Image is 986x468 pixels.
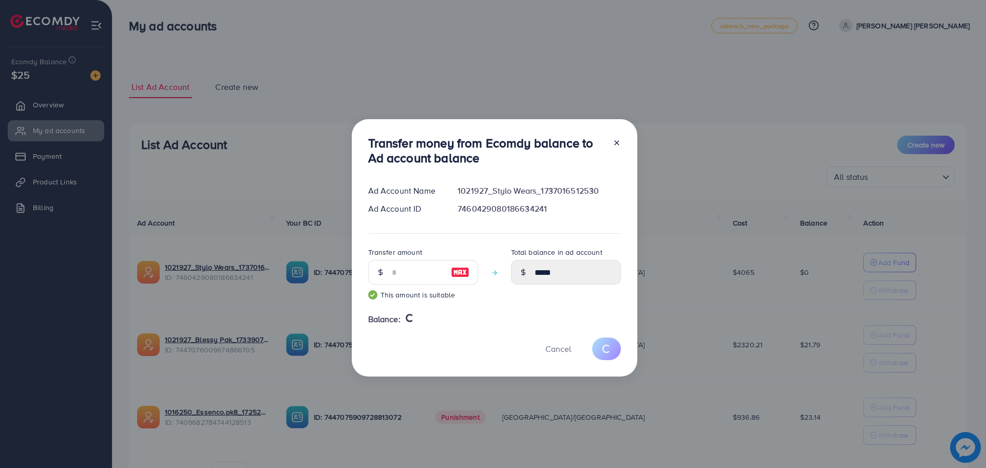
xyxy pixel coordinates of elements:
[449,203,629,215] div: 7460429080186634241
[368,247,422,257] label: Transfer amount
[360,203,450,215] div: Ad Account ID
[368,313,401,325] span: Balance:
[533,338,584,360] button: Cancel
[545,343,571,354] span: Cancel
[368,290,478,300] small: This amount is suitable
[511,247,602,257] label: Total balance in ad account
[360,185,450,197] div: Ad Account Name
[368,290,377,299] img: guide
[451,266,469,278] img: image
[368,136,604,165] h3: Transfer money from Ecomdy balance to Ad account balance
[449,185,629,197] div: 1021927_Stylo Wears_1737016512530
